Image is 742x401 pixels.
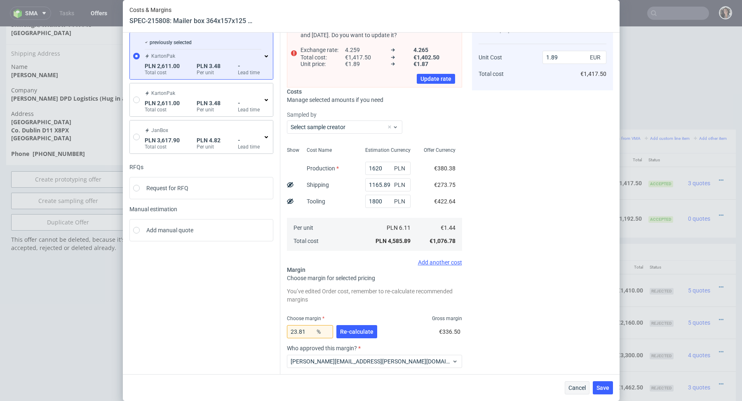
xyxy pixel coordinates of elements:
[611,312,647,344] td: €3,300.00
[392,196,409,207] span: PLN
[593,381,613,394] button: Save
[611,248,647,280] td: €1,410.00
[413,54,455,61] span: €1,402.50
[11,92,71,99] strong: [GEOGRAPHIC_DATA]
[575,345,611,377] td: €0.00
[129,164,273,170] div: RFQs
[648,154,673,161] span: Accepted
[315,326,331,337] span: %
[226,302,258,308] span: Source:
[491,173,512,211] td: 750
[688,326,710,332] span: 4 quotes
[11,108,71,116] strong: [GEOGRAPHIC_DATA]
[301,54,342,61] span: Total cost :
[548,110,586,114] small: Add PIM line item
[326,253,356,259] span: SPEC- 215450
[573,127,609,141] th: Dependencies
[243,302,258,308] a: CBET-1
[141,222,193,229] span: Rejected Line Items
[539,234,575,248] th: Net Total
[197,261,217,267] strong: 769079
[294,238,319,244] span: Total cost
[417,74,455,84] button: Update rate
[491,141,512,173] td: 750
[226,283,489,309] div: Boxesflow • Custom
[287,97,383,103] span: Manage selected amounts if you need
[650,326,674,333] span: Rejected
[301,46,455,54] div: 4.259
[648,190,673,196] span: Accepted
[141,21,255,40] td: Quote Request ID
[11,166,125,183] a: Create sampling offer
[223,163,255,168] span: Source:
[573,173,609,211] td: €0.00
[11,2,71,10] strong: [GEOGRAPHIC_DATA]
[413,47,455,53] span: 4.265
[376,238,411,244] span: PLN 4,585.89
[223,144,487,170] div: Custom • Custom
[238,144,260,150] label: Lead time
[345,61,386,67] span: €1.89
[307,182,329,188] label: Shipping
[434,165,456,172] span: €380.38
[434,182,456,188] span: €273.75
[291,357,452,366] span: [PERSON_NAME][EMAIL_ADDRESS][PERSON_NAME][DOMAIN_NAME]
[573,141,609,173] td: €0.00
[145,137,180,144] span: PLN 3,617.90
[11,83,125,92] span: Address
[263,57,419,69] input: Only numbers
[141,5,255,21] td: Enable flexible payments
[439,328,460,335] span: €336.50
[136,234,194,248] th: Design
[151,127,168,134] span: JanBox
[287,285,462,305] div: You’ve edited Order cost, remember to re-calculate recommended margins
[424,147,456,153] span: Offer Currency
[568,385,586,391] span: Cancel
[345,54,386,61] span: €1,417.50
[287,325,333,338] input: 0.00
[365,162,411,175] input: 0.00
[611,280,647,312] td: €2,160.00
[365,195,411,208] input: 0.00
[6,18,130,36] div: Shipping Address
[611,345,647,377] td: €1,462.50
[223,188,330,196] span: Mailer box F79 Brown - print outside white
[195,127,220,141] th: LIID
[596,385,609,391] span: Save
[650,359,674,365] span: Rejected
[650,294,674,300] span: Rejected
[144,254,185,274] img: ico-item-custom-a8f9c3db6a5631ce2f509e228e8b95abde266dc4376634de7b166047de09ff05.png
[141,40,255,57] td: Reorder
[243,335,258,340] a: CBET-1
[575,312,611,344] td: €0.00
[539,280,575,312] td: €2,160.00
[307,165,339,172] label: Production
[514,234,539,248] th: Unit Price
[197,69,221,76] label: Per unit
[223,234,492,248] th: Name
[537,173,573,211] td: €1,192.50
[226,335,258,340] span: Source:
[136,127,195,141] th: Design
[238,137,260,144] span: -
[144,286,185,307] img: ico-item-custom-a8f9c3db6a5631ce2f509e228e8b95abde266dc4376634de7b166047de09ff05.png
[514,312,539,344] td: €1.10
[144,146,185,167] img: ico-item-custom-a8f9c3db6a5631ce2f509e228e8b95abde266dc4376634de7b166047de09ff05.png
[226,316,489,341] div: Boxesflow • Custom
[226,349,350,357] span: Mailer box 364x157x125 mm - print outside 1 colour
[146,184,188,192] span: Request for RFQ
[413,61,455,67] span: €1.87
[197,358,217,364] strong: 769272
[129,17,253,26] header: SPEC-215808: Mailer box 364x157x125 mm print outside 1 colour
[307,198,325,205] label: Tooling
[365,147,411,153] span: Estimation Currency
[294,224,313,231] span: Per unit
[434,198,456,205] span: €422.64
[348,146,378,152] span: SPEC- 215808
[197,137,221,144] span: PLN 4.82
[565,381,589,394] button: Cancel
[537,141,573,173] td: €1,417.50
[197,63,221,69] span: PLN 3.48
[238,63,260,69] span: -
[226,316,278,325] span: mailer box fefco 427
